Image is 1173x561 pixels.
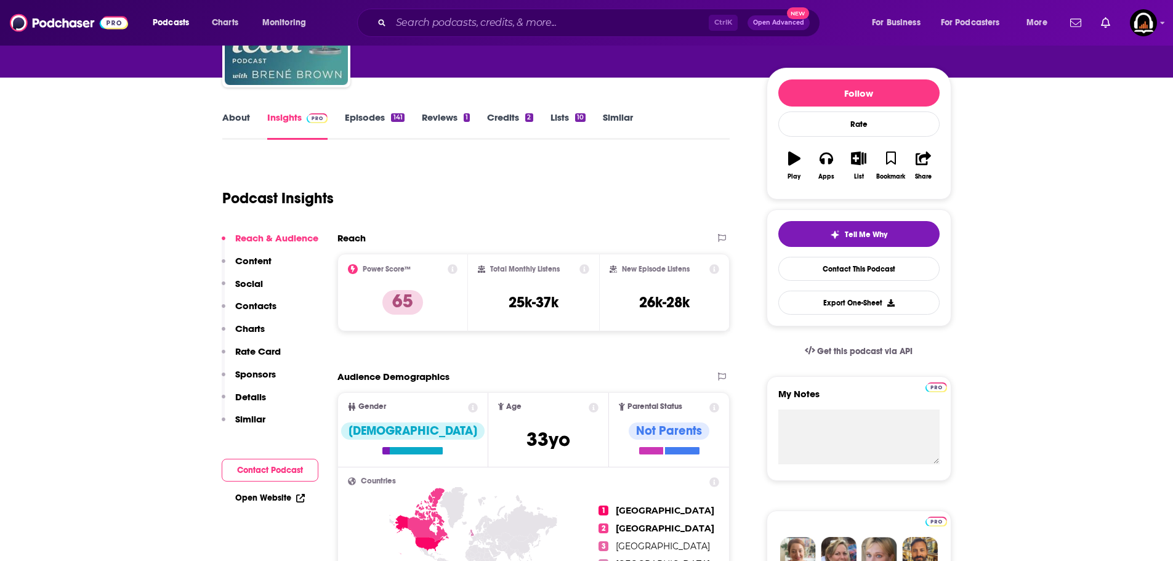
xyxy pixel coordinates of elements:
[422,111,470,140] a: Reviews1
[854,173,864,180] div: List
[616,523,714,534] span: [GEOGRAPHIC_DATA]
[1130,9,1157,36] span: Logged in as kpunia
[235,493,305,503] a: Open Website
[490,265,560,273] h2: Total Monthly Listens
[599,541,608,551] span: 3
[622,265,690,273] h2: New Episode Listens
[222,189,334,208] h1: Podcast Insights
[1096,12,1115,33] a: Show notifications dropdown
[222,368,276,391] button: Sponsors
[204,13,246,33] a: Charts
[748,15,810,30] button: Open AdvancedNew
[235,413,265,425] p: Similar
[575,113,586,122] div: 10
[382,290,423,315] p: 65
[345,111,404,140] a: Episodes141
[830,230,840,240] img: tell me why sparkle
[817,346,913,357] span: Get this podcast via API
[361,477,396,485] span: Countries
[526,427,570,451] span: 33 yo
[337,232,366,244] h2: Reach
[915,173,932,180] div: Share
[1065,12,1086,33] a: Show notifications dropdown
[212,14,238,31] span: Charts
[153,14,189,31] span: Podcasts
[933,13,1018,33] button: open menu
[235,255,272,267] p: Content
[369,9,832,37] div: Search podcasts, credits, & more...
[307,113,328,123] img: Podchaser Pro
[599,523,608,533] span: 2
[222,111,250,140] a: About
[788,173,800,180] div: Play
[235,323,265,334] p: Charts
[810,143,842,188] button: Apps
[358,403,386,411] span: Gender
[818,173,834,180] div: Apps
[787,7,809,19] span: New
[875,143,907,188] button: Bookmark
[262,14,306,31] span: Monitoring
[222,459,318,482] button: Contact Podcast
[550,111,586,140] a: Lists10
[925,381,947,392] a: Pro website
[907,143,939,188] button: Share
[235,368,276,380] p: Sponsors
[267,111,328,140] a: InsightsPodchaser Pro
[222,345,281,368] button: Rate Card
[925,515,947,527] a: Pro website
[1130,9,1157,36] button: Show profile menu
[778,291,940,315] button: Export One-Sheet
[709,15,738,31] span: Ctrl K
[778,257,940,281] a: Contact This Podcast
[509,293,558,312] h3: 25k-37k
[144,13,205,33] button: open menu
[925,517,947,527] img: Podchaser Pro
[235,278,263,289] p: Social
[639,293,690,312] h3: 26k-28k
[778,221,940,247] button: tell me why sparkleTell Me Why
[363,265,411,273] h2: Power Score™
[235,300,276,312] p: Contacts
[1018,13,1063,33] button: open menu
[254,13,322,33] button: open menu
[235,345,281,357] p: Rate Card
[506,403,522,411] span: Age
[778,388,940,410] label: My Notes
[778,143,810,188] button: Play
[778,79,940,107] button: Follow
[872,14,921,31] span: For Business
[341,422,485,440] div: [DEMOGRAPHIC_DATA]
[753,20,804,26] span: Open Advanced
[616,541,710,552] span: [GEOGRAPHIC_DATA]
[464,113,470,122] div: 1
[616,505,714,516] span: [GEOGRAPHIC_DATA]
[795,336,923,366] a: Get this podcast via API
[487,111,533,140] a: Credits2
[1026,14,1047,31] span: More
[10,11,128,34] img: Podchaser - Follow, Share and Rate Podcasts
[842,143,874,188] button: List
[629,422,709,440] div: Not Parents
[222,255,272,278] button: Content
[778,111,940,137] div: Rate
[941,14,1000,31] span: For Podcasters
[925,382,947,392] img: Podchaser Pro
[1130,9,1157,36] img: User Profile
[222,300,276,323] button: Contacts
[391,13,709,33] input: Search podcasts, credits, & more...
[235,391,266,403] p: Details
[337,371,449,382] h2: Audience Demographics
[627,403,682,411] span: Parental Status
[525,113,533,122] div: 2
[876,173,905,180] div: Bookmark
[222,413,265,436] button: Similar
[222,232,318,255] button: Reach & Audience
[845,230,887,240] span: Tell Me Why
[863,13,936,33] button: open menu
[222,391,266,414] button: Details
[222,278,263,301] button: Social
[235,232,318,244] p: Reach & Audience
[599,506,608,515] span: 1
